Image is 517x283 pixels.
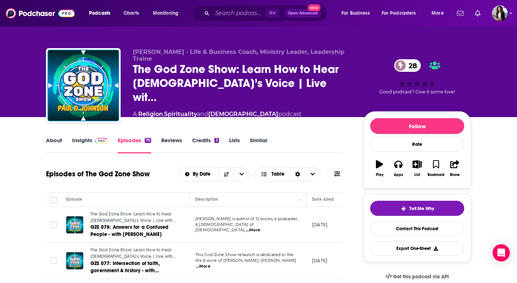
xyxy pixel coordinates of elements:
span: Toggle select row [50,222,57,228]
span: More [432,8,444,18]
span: New [308,4,321,11]
a: GZS 078: Answers for a Confused People - with [PERSON_NAME] [90,224,177,238]
div: 79 [145,138,151,143]
span: Tell Me Why [409,206,434,212]
span: and [197,111,208,117]
button: Follow [370,118,464,134]
div: Bookmark [428,173,444,177]
div: Play [376,173,383,177]
button: List [408,156,427,181]
button: Share [446,156,464,181]
div: List [414,173,420,177]
span: [PERSON_NAME] - Life & Business Coach, Ministry Leader, Leadership Traine [133,48,344,62]
a: Reviews [161,137,182,153]
span: Monitoring [153,8,178,18]
span: The God Zone Show: Learn How to Hear [DEMOGRAPHIC_DATA]’s Voice | Live with Inspired Purpose | Pr... [90,247,176,272]
img: User Profile [492,5,508,21]
p: [DATE] [312,222,327,228]
span: Toggle select row [50,258,57,264]
span: ⌘ K [266,9,279,18]
button: Apps [389,156,407,181]
span: ...More [196,264,210,269]
a: InsightsPodchaser Pro [72,137,108,153]
div: Episode [66,195,82,204]
span: 28 [401,59,421,72]
a: Religion [138,111,163,117]
div: Apps [394,173,403,177]
button: Bookmark [427,156,445,181]
h1: Episodes of The God Zone Show [46,170,150,178]
span: Good podcast? Give it some love! [379,89,455,94]
img: Podchaser Pro [95,138,108,144]
a: Spirituality [164,111,197,117]
div: 28Good podcast? Give it some love! [363,48,471,106]
button: open menu [427,8,453,19]
span: Table [271,172,284,177]
a: The God Zone Show: Learn How to Hear [DEMOGRAPHIC_DATA]’s Voice | Live with Inspired Purpose | Pr... [90,247,177,260]
span: [PERSON_NAME] is author of 12 books, a podcaster, [195,216,298,221]
span: GZS 077: Intersection of faith, government & history - with [PERSON_NAME] [90,260,160,281]
a: [DEMOGRAPHIC_DATA] [208,111,278,117]
div: Description [195,195,218,204]
div: Rate [370,137,464,152]
div: Sort Direction [290,167,305,181]
button: open menu [234,167,249,181]
h2: Choose List sort [178,167,250,181]
div: Search podcasts, credits, & more... [199,5,334,22]
button: Export One-Sheet [370,241,464,255]
button: tell me why sparkleTell Me Why [370,201,464,216]
button: open menu [178,172,219,177]
button: open menu [84,8,120,19]
img: Podchaser - Follow, Share and Rate Podcasts [6,6,75,20]
img: The God Zone Show: Learn How to Hear God’s Voice | Live with Inspired Purpose | Prosper through T... [47,50,119,121]
span: ...More [246,227,260,233]
span: By Date [193,172,213,177]
a: Episodes79 [118,137,151,153]
span: Get this podcast via API [393,274,449,280]
span: life & work of [PERSON_NAME]. [PERSON_NAME] [195,258,296,263]
span: For Podcasters [382,8,416,18]
span: Podcasts [89,8,110,18]
a: About [46,137,62,153]
button: open menu [336,8,379,19]
span: For Business [341,8,370,18]
div: Date Aired [312,195,334,204]
a: Charts [119,8,143,19]
a: Contact This Podcast [370,222,464,236]
input: Search podcasts, credits, & more... [212,8,266,19]
button: Show profile menu [492,5,508,21]
div: A podcast [133,110,301,119]
a: The God Zone Show: Learn How to Hear [DEMOGRAPHIC_DATA]’s Voice | Live with Inspired Purpose | Pr... [90,211,177,224]
button: Open AdvancedNew [285,9,321,18]
span: & [DEMOGRAPHIC_DATA] of [DEMOGRAPHIC_DATA], [195,222,253,233]
button: open menu [148,8,188,19]
a: Similar [250,137,267,153]
div: 3 [214,138,219,143]
a: GZS 077: Intersection of faith, government & history - with [PERSON_NAME] [90,260,177,274]
span: Open Advanced [288,11,318,15]
div: Share [450,173,460,177]
div: Open Intercom Messenger [493,244,510,261]
a: Credits3 [192,137,219,153]
button: Sort Direction [219,167,234,181]
button: Choose View [255,167,321,181]
span: , [163,111,164,117]
a: Show notifications dropdown [472,7,483,19]
button: Play [370,156,389,181]
button: Column Actions [296,195,304,204]
img: tell me why sparkle [401,206,406,212]
a: Lists [229,137,240,153]
a: 28 [394,59,421,72]
span: Logged in as ElizabethCole [492,5,508,21]
button: open menu [377,8,427,19]
span: Charts [124,8,139,18]
span: GZS 078: Answers for a Confused People - with [PERSON_NAME] [90,224,168,237]
a: Show notifications dropdown [454,7,466,19]
span: This God Zone Show relaunch is dedicated to the [195,252,293,257]
span: The God Zone Show: Learn How to Hear [DEMOGRAPHIC_DATA]’s Voice | Live with Inspired Purpose | Pr... [90,212,176,236]
p: [DATE] [312,258,327,264]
